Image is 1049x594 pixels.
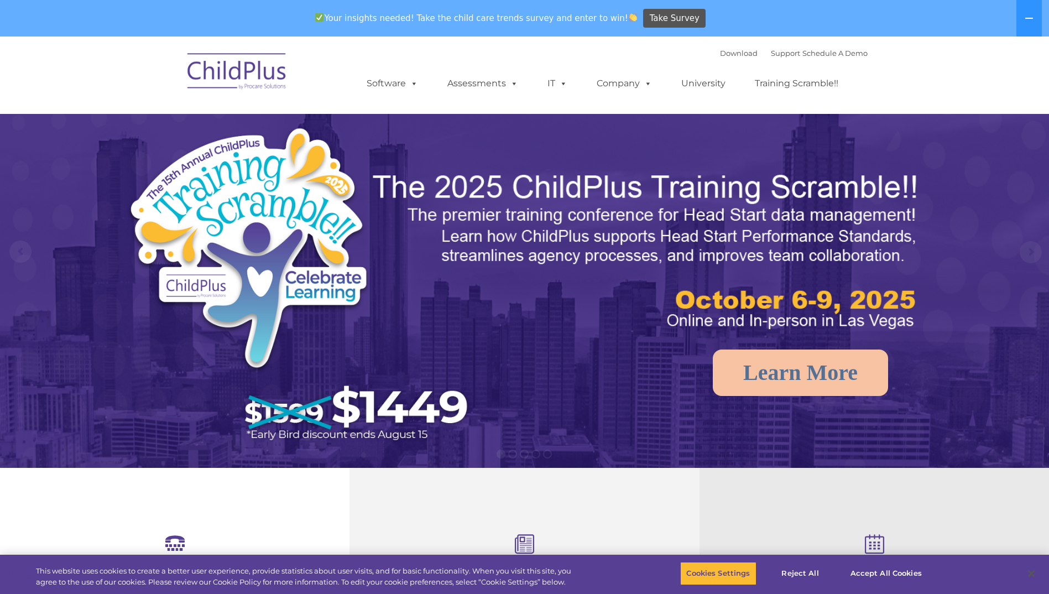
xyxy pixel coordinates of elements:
div: This website uses cookies to create a better user experience, provide statistics about user visit... [36,566,577,587]
a: Training Scramble!! [744,72,849,95]
button: Accept All Cookies [844,562,928,585]
span: Last name [154,73,187,81]
a: Software [356,72,429,95]
button: Close [1019,561,1043,586]
a: IT [536,72,578,95]
span: Your insights needed! Take the child care trends survey and enter to win! [311,7,642,29]
a: Take Survey [643,9,706,28]
button: Reject All [766,562,835,585]
img: ChildPlus by Procare Solutions [182,45,293,101]
a: Company [586,72,663,95]
span: Phone number [154,118,201,127]
a: Support [771,49,800,58]
a: Schedule A Demo [802,49,868,58]
a: Learn More [713,350,888,396]
a: University [670,72,737,95]
img: 👏 [629,13,637,22]
font: | [720,49,868,58]
a: Download [720,49,758,58]
img: ✅ [315,13,323,22]
button: Cookies Settings [680,562,756,585]
span: Take Survey [650,9,700,28]
a: Assessments [436,72,529,95]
